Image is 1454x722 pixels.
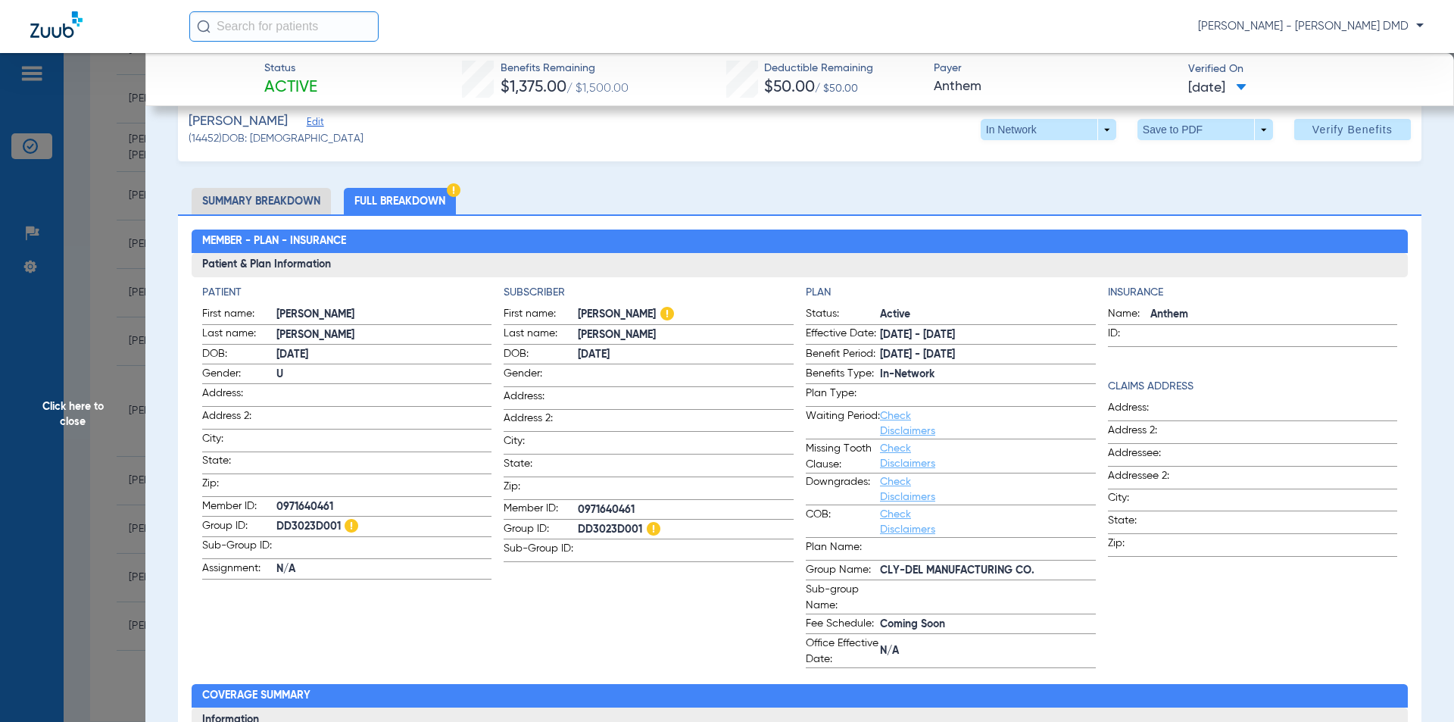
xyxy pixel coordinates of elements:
span: Verified On [1188,61,1430,77]
span: Waiting Period: [806,408,880,439]
span: In-Network [880,367,1096,383]
span: Zip: [504,479,578,499]
span: Gender: [504,366,578,386]
app-breakdown-title: Insurance [1108,285,1398,301]
span: City: [202,431,276,452]
span: U [276,367,492,383]
span: N/A [880,643,1096,659]
span: [PERSON_NAME] [276,327,492,343]
span: Address 2: [1108,423,1182,443]
span: Deductible Remaining [764,61,873,77]
img: Hazard [447,183,460,197]
button: Save to PDF [1137,119,1273,140]
span: DOB: [504,346,578,364]
span: 0971640461 [578,502,794,518]
span: State: [504,456,578,477]
span: Address: [1108,400,1182,420]
h4: Subscriber [504,285,794,301]
span: Plan Type: [806,386,880,406]
span: Address: [504,389,578,409]
span: Active [264,77,317,98]
button: In Network [981,119,1116,140]
span: CLY-DEL MANUFACTURING CO. [880,563,1096,579]
span: Name: [1108,306,1150,324]
span: Anthem [934,77,1175,96]
span: [PERSON_NAME] [578,327,794,343]
span: [DATE] - [DATE] [880,347,1096,363]
span: Anthem [1150,307,1398,323]
span: City: [504,433,578,454]
span: Member ID: [202,499,276,517]
img: Hazard [660,307,674,320]
span: First name: [202,306,276,324]
img: Search Icon [197,20,211,33]
span: [DATE] [276,347,492,363]
span: Plan Name: [806,539,880,560]
a: Check Disclaimers [880,509,935,535]
span: Fee Schedule: [806,616,880,634]
span: City: [1108,490,1182,511]
span: COB: [806,507,880,537]
span: [PERSON_NAME] [189,112,288,131]
span: [PERSON_NAME] - [PERSON_NAME] DMD [1198,19,1424,34]
img: Hazard [647,522,660,536]
span: 0971640461 [276,499,492,515]
span: Active [880,307,1096,323]
span: Status: [806,306,880,324]
span: Addressee: [1108,445,1182,466]
span: [PERSON_NAME] [276,307,492,323]
span: [PERSON_NAME] [578,307,794,323]
span: N/A [276,561,492,577]
span: Group ID: [504,521,578,539]
h3: Patient & Plan Information [192,253,1409,277]
span: $1,375.00 [501,80,566,95]
button: Verify Benefits [1294,119,1411,140]
span: / $50.00 [815,83,858,94]
span: Address 2: [202,408,276,429]
span: State: [1108,513,1182,533]
span: Sub-group Name: [806,582,880,614]
span: Effective Date: [806,326,880,344]
span: Verify Benefits [1312,123,1393,136]
span: [DATE] - [DATE] [880,327,1096,343]
span: Zip: [1108,536,1182,556]
li: Full Breakdown [344,188,456,214]
span: Group Name: [806,562,880,580]
li: Summary Breakdown [192,188,331,214]
span: Benefit Period: [806,346,880,364]
span: Gender: [202,366,276,384]
span: ID: [1108,326,1150,346]
span: / $1,500.00 [566,83,629,95]
img: Hazard [345,519,358,533]
div: Chat Widget [1378,649,1454,722]
span: Last name: [504,326,578,344]
span: Sub-Group ID: [202,538,276,558]
span: First name: [504,306,578,324]
span: Status [264,61,317,77]
h4: Plan [806,285,1096,301]
span: Payer [934,61,1175,77]
span: Member ID: [504,501,578,519]
span: Address: [202,386,276,406]
span: DOB: [202,346,276,364]
span: Edit [307,117,320,131]
input: Search for patients [189,11,379,42]
span: Downgrades: [806,474,880,505]
span: Benefits Remaining [501,61,629,77]
h4: Claims Address [1108,379,1398,395]
span: State: [202,453,276,474]
span: DD3023D001 [276,519,492,535]
a: Check Disclaimers [880,443,935,469]
span: $50.00 [764,80,815,95]
span: Coming Soon [880,617,1096,633]
span: Address 2: [504,411,578,431]
span: Assignment: [202,561,276,579]
h4: Patient [202,285,492,301]
img: Zuub Logo [30,11,83,38]
span: Benefits Type: [806,366,880,384]
span: Office Effective Date: [806,636,880,667]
